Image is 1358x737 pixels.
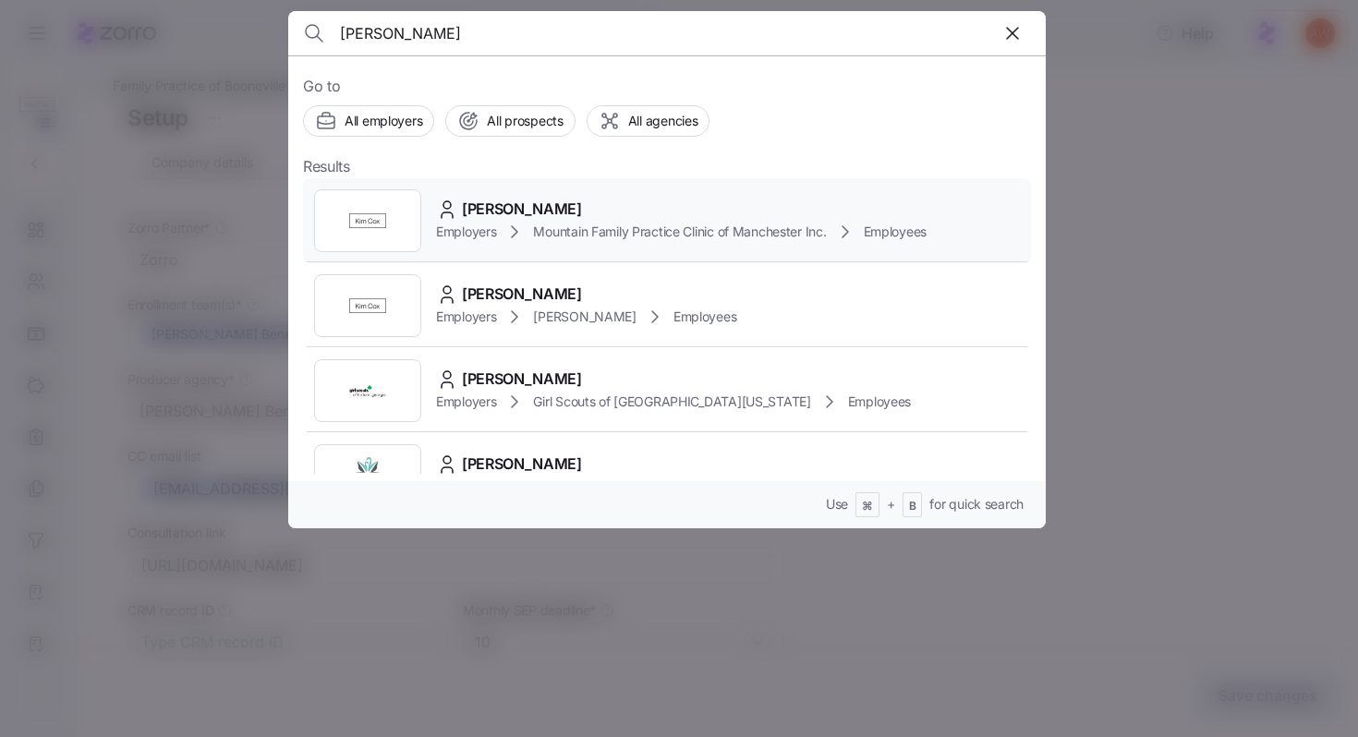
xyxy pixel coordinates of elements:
span: Employers [436,393,496,411]
span: + [887,495,895,513]
span: B [909,499,916,514]
span: Employees [673,308,736,326]
span: Results [303,155,350,178]
span: Girl Scouts of [GEOGRAPHIC_DATA][US_STATE] [533,393,810,411]
img: Employer logo [349,372,386,409]
button: All prospects [445,105,575,137]
img: Employer logo [349,287,386,324]
span: All prospects [487,112,563,130]
span: [PERSON_NAME] [462,283,582,306]
span: Go to [303,75,1031,98]
span: All employers [345,112,422,130]
span: ⌘ [862,499,873,514]
span: [PERSON_NAME] [462,198,582,221]
span: Employees [864,223,927,241]
button: All agencies [587,105,710,137]
img: Employer logo [349,457,386,494]
button: All employers [303,105,434,137]
span: [PERSON_NAME] [533,308,636,326]
span: Employers [436,308,496,326]
span: [PERSON_NAME] [462,453,582,476]
span: Use [826,495,848,513]
span: Employers [436,223,496,241]
span: All agencies [628,112,698,130]
img: Employer logo [349,202,386,239]
span: for quick search [929,495,1024,513]
span: [PERSON_NAME] [462,368,582,391]
span: Mountain Family Practice Clinic of Manchester Inc. [533,223,826,241]
span: Employees [848,393,911,411]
